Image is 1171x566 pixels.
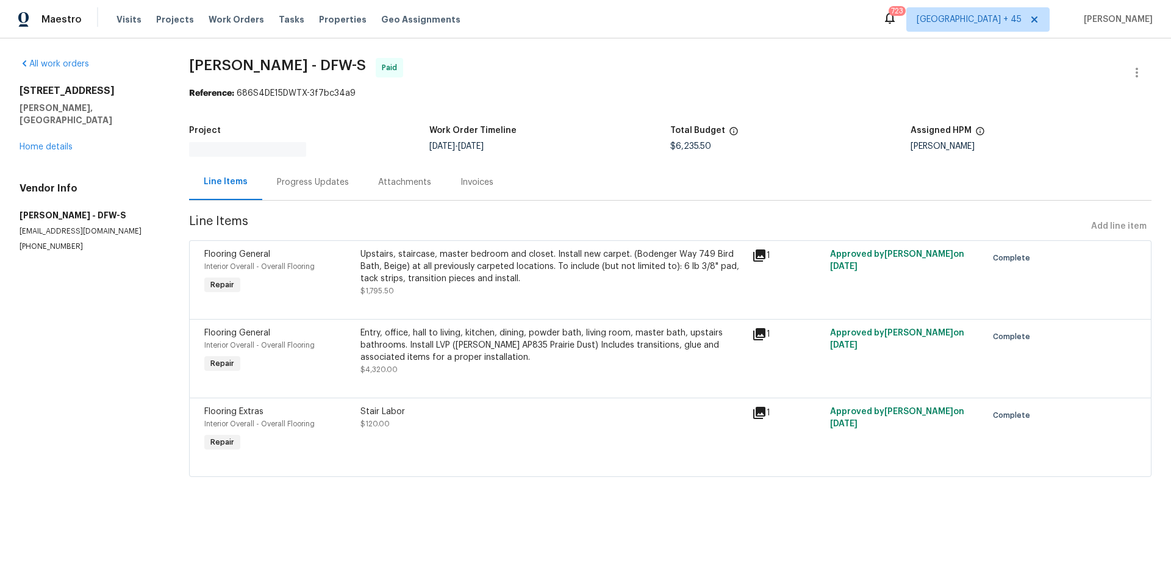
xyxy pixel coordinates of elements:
[20,242,160,252] p: [PHONE_NUMBER]
[458,142,484,151] span: [DATE]
[975,126,985,142] span: The hpm assigned to this work order.
[752,406,823,420] div: 1
[830,407,964,428] span: Approved by [PERSON_NAME] on
[360,406,745,418] div: Stair Labor
[189,87,1151,99] div: 686S4DE15DWTX-3f7bc34a9
[1079,13,1153,26] span: [PERSON_NAME]
[830,262,858,271] span: [DATE]
[911,126,972,135] h5: Assigned HPM
[20,143,73,151] a: Home details
[189,58,366,73] span: [PERSON_NAME] - DFW-S
[204,329,270,337] span: Flooring General
[670,142,711,151] span: $6,235.50
[209,13,264,26] span: Work Orders
[204,250,270,259] span: Flooring General
[204,342,315,349] span: Interior Overall - Overall Flooring
[360,327,745,364] div: Entry, office, hall to living, kitchen, dining, powder bath, living room, master bath, upstairs b...
[382,62,402,74] span: Paid
[279,15,304,24] span: Tasks
[206,357,239,370] span: Repair
[429,142,484,151] span: -
[670,126,725,135] h5: Total Budget
[830,329,964,349] span: Approved by [PERSON_NAME] on
[20,85,160,97] h2: [STREET_ADDRESS]
[20,209,160,221] h5: [PERSON_NAME] - DFW-S
[360,420,390,428] span: $120.00
[116,13,141,26] span: Visits
[204,176,248,188] div: Line Items
[429,142,455,151] span: [DATE]
[752,327,823,342] div: 1
[20,60,89,68] a: All work orders
[360,248,745,285] div: Upstairs, staircase, master bedroom and closet. Install new carpet. (Bodenger Way 749 Bird Bath, ...
[460,176,493,188] div: Invoices
[20,102,160,126] h5: [PERSON_NAME], [GEOGRAPHIC_DATA]
[204,263,315,270] span: Interior Overall - Overall Flooring
[360,287,394,295] span: $1,795.50
[189,89,234,98] b: Reference:
[830,341,858,349] span: [DATE]
[752,248,823,263] div: 1
[156,13,194,26] span: Projects
[41,13,82,26] span: Maestro
[917,13,1022,26] span: [GEOGRAPHIC_DATA] + 45
[319,13,367,26] span: Properties
[20,182,160,195] h4: Vendor Info
[360,366,398,373] span: $4,320.00
[277,176,349,188] div: Progress Updates
[20,226,160,237] p: [EMAIL_ADDRESS][DOMAIN_NAME]
[378,176,431,188] div: Attachments
[993,331,1035,343] span: Complete
[729,126,739,142] span: The total cost of line items that have been proposed by Opendoor. This sum includes line items th...
[891,5,903,17] div: 723
[911,142,1151,151] div: [PERSON_NAME]
[381,13,460,26] span: Geo Assignments
[993,409,1035,421] span: Complete
[189,126,221,135] h5: Project
[206,436,239,448] span: Repair
[830,420,858,428] span: [DATE]
[830,250,964,271] span: Approved by [PERSON_NAME] on
[204,407,263,416] span: Flooring Extras
[204,420,315,428] span: Interior Overall - Overall Flooring
[993,252,1035,264] span: Complete
[429,126,517,135] h5: Work Order Timeline
[206,279,239,291] span: Repair
[189,215,1086,238] span: Line Items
